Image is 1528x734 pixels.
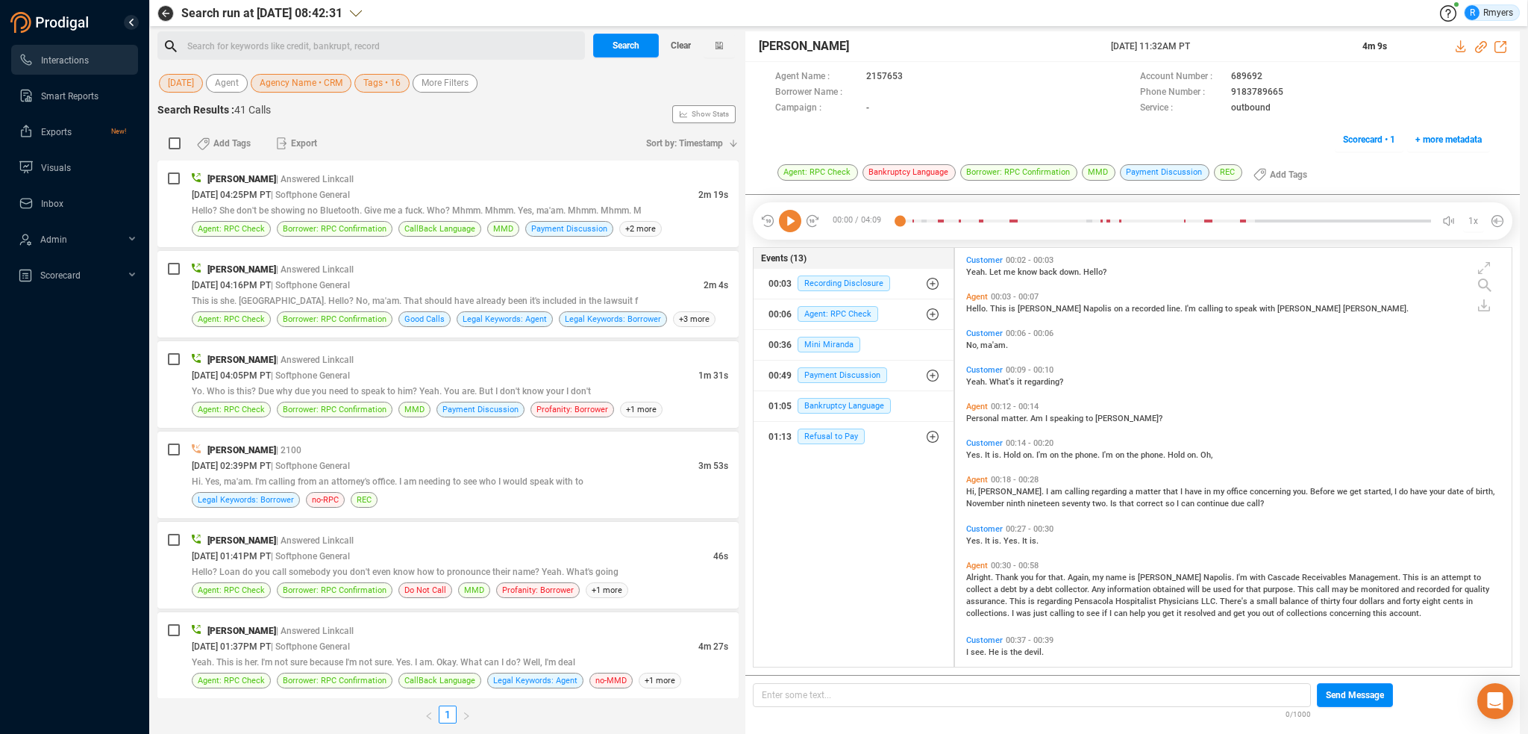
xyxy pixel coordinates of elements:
span: [PERSON_NAME] [207,535,276,546]
span: Good Calls [404,312,445,326]
span: Pensacola [1074,597,1115,606]
span: Napolis [1083,304,1114,314]
span: This is she. [GEOGRAPHIC_DATA]. Hello? No, ma'am. That should have already been it's included in ... [192,296,638,306]
div: 00:36 [768,333,792,357]
span: ninth [1006,499,1027,508]
button: 00:06Agent: RPC Check [754,299,954,329]
span: MMD [493,222,513,236]
span: we [1337,487,1350,497]
a: Visuals [19,152,126,182]
span: is [1421,573,1430,582]
div: 00:03 [768,272,792,296]
span: This [1403,573,1421,582]
span: nineteen [1027,499,1062,508]
li: Smart Reports [11,81,138,111]
span: balance [1280,597,1311,606]
span: +1 more [620,402,663,417]
a: Smart Reports [19,81,126,111]
span: is [1028,597,1037,606]
span: Management. [1349,573,1403,582]
span: Yeah. [966,377,989,387]
span: and [1387,597,1403,606]
li: Visuals [11,152,138,182]
span: 3m 53s [698,461,728,471]
div: Rmyers [1465,5,1513,20]
span: a [1030,585,1036,594]
a: Inbox [19,188,126,218]
span: This [1009,597,1028,606]
span: a [1125,304,1132,314]
span: seventy [1062,499,1092,508]
span: to [1474,573,1481,582]
span: information [1107,585,1153,594]
span: of [1466,487,1476,497]
span: +2 more [619,221,662,237]
span: am [1050,487,1065,497]
span: forty [1403,597,1422,606]
span: It [985,536,992,546]
div: [PERSON_NAME]| Answered Linkcall[DATE] 01:41PM PT| Softphone General46sHello? Loan do you call so... [157,522,739,609]
span: debt [1001,585,1019,594]
span: Legal Keywords: Borrower [198,493,294,507]
span: | Softphone General [271,461,350,471]
span: [DATE] 04:16PM PT [192,280,271,290]
span: CallBack Language [404,222,475,236]
span: small [1256,597,1280,606]
span: Payment Discussion [798,367,887,383]
span: on. [1023,450,1036,460]
button: Add Tags [188,131,260,155]
span: is. [1030,536,1039,546]
div: [PERSON_NAME]| Answered Linkcall[DATE] 04:25PM PT| Softphone General2m 19sHello? She don't be sho... [157,161,739,247]
span: Profanity: Borrower [502,583,574,597]
span: your [1430,487,1447,497]
span: Napolis. [1203,573,1236,582]
span: Hello? [1083,267,1106,277]
span: due [1231,499,1247,508]
span: Recording Disclosure [798,276,890,291]
span: Tags • 16 [363,74,401,93]
button: 01:13Refusal to Pay [754,422,954,452]
span: of [1311,597,1321,606]
span: Hospitalist [1115,597,1159,606]
span: a [1129,487,1136,497]
span: dollars [1359,597,1387,606]
span: Search [613,34,639,57]
span: obtained [1153,585,1187,594]
span: line. [1167,304,1185,314]
span: Hello? She don't be showing no Bluetooth. Give me a fuck. Who? Mhmm. Mhmm. Yes, ma'am. Mhmm. Mhmm. M [192,205,642,216]
span: recorded [1132,304,1167,314]
span: my [1213,487,1227,497]
button: Agent [206,74,248,93]
span: a [994,585,1001,594]
span: can [1181,499,1197,508]
span: I [1394,487,1399,497]
span: Cascade [1268,573,1302,582]
span: is. [992,536,1003,546]
span: Hi. Yes, ma'am. I'm calling from an attorney's office. I am needing to see who I would speak with to [192,476,583,487]
span: MMD [404,402,425,417]
span: speaking [1050,414,1086,423]
span: Personal [966,414,1001,423]
span: | Answered Linkcall [276,174,354,184]
button: Show Stats [672,105,736,123]
span: regarding [1092,487,1129,497]
span: 2m 19s [698,190,728,200]
span: that [1163,487,1180,497]
button: Add Tags [1244,163,1316,187]
span: I'm [1236,573,1250,582]
li: Interactions [11,45,138,75]
span: on [1115,450,1127,460]
img: prodigal-logo [10,12,93,33]
span: assurance. [966,597,1009,606]
span: have [1410,487,1430,497]
div: 01:05 [768,394,792,418]
span: attempt [1441,573,1474,582]
button: 00:49Payment Discussion [754,361,954,391]
button: Sort by: Timestamp [637,131,739,155]
span: [DATE] 02:39PM PT [192,461,271,471]
span: Agent: RPC Check [798,306,878,322]
span: get [1350,487,1364,497]
span: I'm [1036,450,1050,460]
span: New! [111,116,126,146]
span: There's [1220,597,1250,606]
